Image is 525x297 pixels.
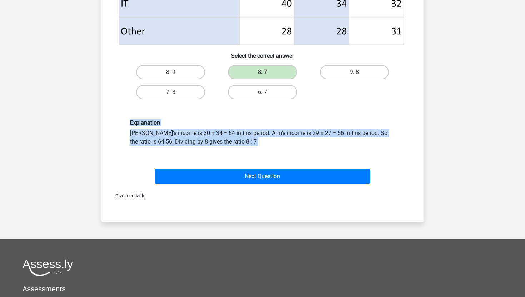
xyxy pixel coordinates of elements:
[228,65,297,79] label: 8: 7
[113,47,412,59] h6: Select the correct answer
[110,193,144,198] span: Give feedback
[136,65,205,79] label: 8: 9
[155,169,371,184] button: Next Question
[22,285,502,293] h5: Assessments
[130,119,395,126] h6: Explanation
[320,65,389,79] label: 9: 8
[125,119,400,146] div: [PERSON_NAME]'s income is 30 + 34 = 64 in this period. Arm's income is 29 + 27 = 56 in this perio...
[22,259,73,276] img: Assessly logo
[228,85,297,99] label: 6: 7
[136,85,205,99] label: 7: 8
